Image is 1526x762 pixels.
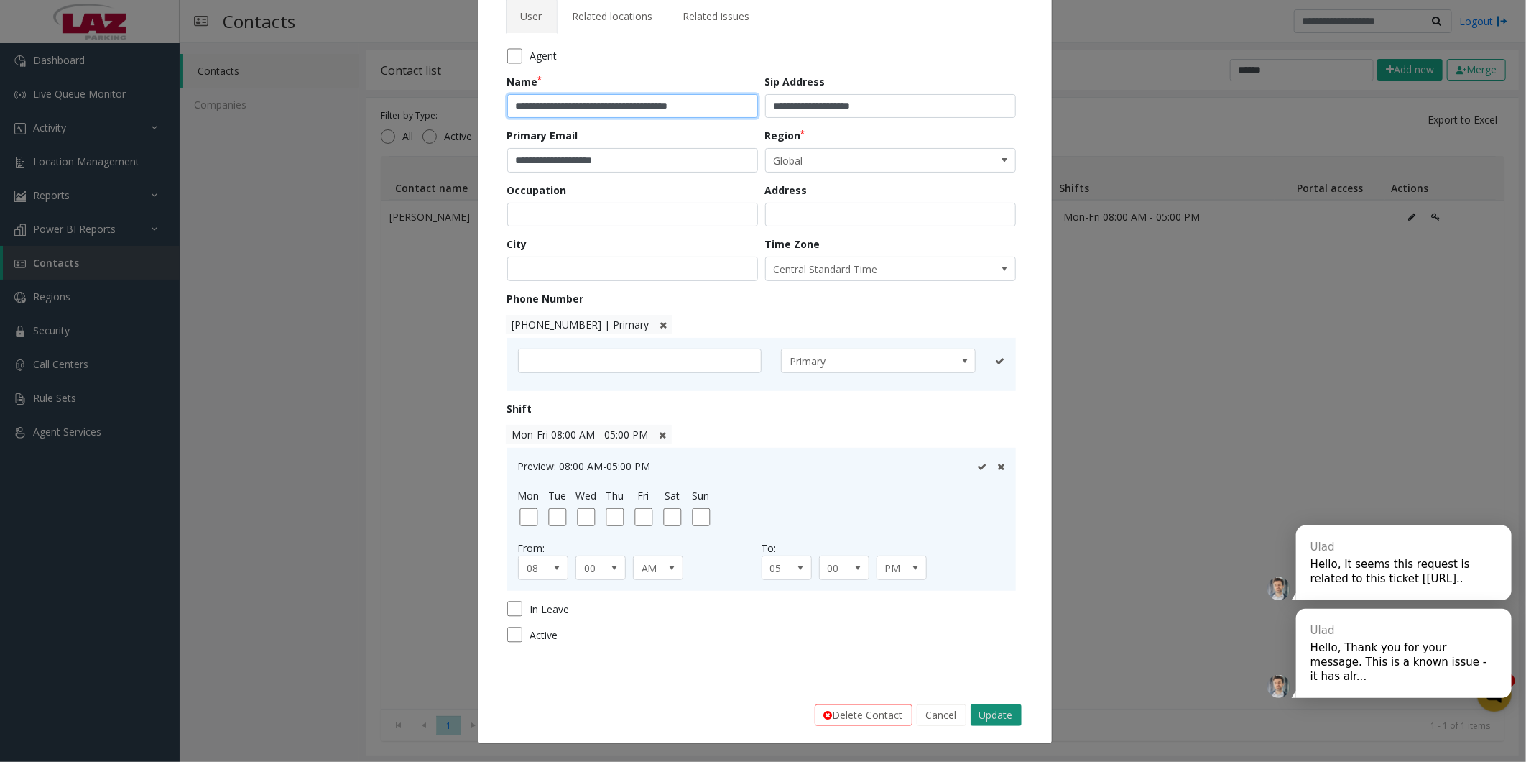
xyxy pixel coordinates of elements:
div: Ulad [1310,623,1497,638]
label: Region [765,128,805,143]
div: Hello, Thank you for your message. This is a known issue - it has alr... [1310,641,1497,684]
label: Thu [606,488,624,503]
img: veEfyhYEeYjFMfSYv6gK5etHJOiX59BsolBhEr1sLJsJwMkL2CxuT8ccozkRpy6LBRVCX9nXU66.png [1267,577,1290,600]
label: City [507,237,527,252]
span: In Leave [530,602,569,617]
label: Sip Address [765,74,826,89]
label: Wed [575,488,596,503]
label: Primary Email [507,128,578,143]
label: Sat [665,488,680,503]
span: 08 [519,556,558,579]
label: Mon [518,488,540,503]
img: veEfyhYEeYjFMfSYv6gK5etHJOiX59BsolBhEr1sLJsJwMkL2CxuT8ccozkRpy6LBRVCX9nXU66.png [1267,675,1290,698]
div: To: [762,541,1005,556]
div: From: [518,541,762,556]
span: PM [877,556,916,579]
span: Primary [782,349,936,372]
div: Ulad [1310,540,1497,554]
button: Cancel [917,704,966,726]
div: Hello, It seems this request is related to this ticket [[URL].. [1310,557,1497,586]
label: Time Zone [765,237,820,252]
label: Address [765,183,808,198]
label: Phone Number [507,291,584,306]
span: [PHONE_NUMBER] | Primary [512,318,649,331]
span: Mon-Fri 08:00 AM - 05:00 PM [512,428,648,441]
label: Occupation [507,183,567,198]
span: 00 [576,556,615,579]
button: Update [971,704,1022,726]
span: Global [766,149,966,172]
span: 05 [762,556,801,579]
label: Tue [548,488,566,503]
span: Agent [530,48,557,63]
label: Shift [507,401,532,416]
span: 00 [820,556,859,579]
span: Central Standard Time [766,257,966,280]
span: Active [530,628,558,643]
span: Preview: 08:00 AM-05:00 PM [518,459,651,473]
span: AM [634,556,672,579]
label: Fri [638,488,649,503]
label: Name [507,74,542,89]
button: Delete Contact [815,704,912,726]
label: Sun [693,488,710,503]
